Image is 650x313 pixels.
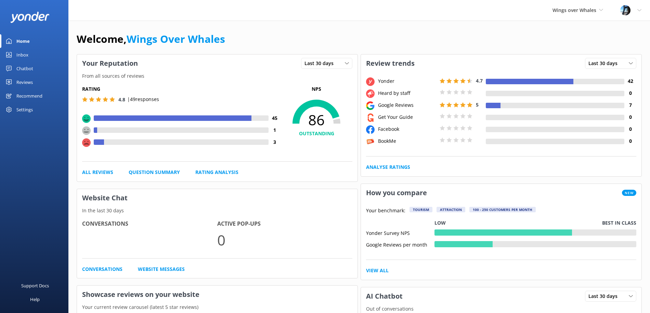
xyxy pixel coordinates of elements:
h4: 3 [269,138,281,146]
span: 5 [476,101,479,108]
div: Yonder Survey NPS [366,229,434,236]
a: Wings Over Whales [127,32,225,46]
span: Last 30 days [588,292,622,300]
div: Google Reviews per month [366,241,434,247]
div: Reviews [16,75,33,89]
h4: Active Pop-ups [217,220,352,228]
a: All Reviews [82,168,113,176]
p: Your current review carousel (latest 5 star reviews) [77,303,357,311]
h3: How you compare [361,184,432,202]
div: Recommend [16,89,42,103]
img: yonder-white-logo.png [10,12,50,23]
h3: AI Chatbot [361,287,408,305]
div: Chatbot [16,62,33,75]
h4: Conversations [82,220,217,228]
h4: 7 [624,101,636,109]
div: Yonder [376,77,438,85]
p: Best in class [602,219,636,227]
a: Analyse Ratings [366,163,410,171]
div: Google Reviews [376,101,438,109]
div: Heard by staff [376,89,438,97]
span: Wings over Whales [552,7,596,13]
h3: Your Reputation [77,54,143,72]
span: Last 30 days [304,60,338,67]
span: Last 30 days [588,60,622,67]
span: 86 [281,111,352,128]
h3: Website Chat [77,189,357,207]
p: From all sources of reviews [77,72,357,80]
h3: Review trends [361,54,420,72]
div: 100 - 250 customers per month [469,207,536,212]
div: BookMe [376,137,438,145]
span: New [622,190,636,196]
p: Out of conversations [361,305,641,313]
a: Rating Analysis [195,168,238,176]
div: Get Your Guide [376,113,438,121]
p: 0 [217,228,352,251]
a: Question Summary [129,168,180,176]
p: | 49 responses [127,96,159,103]
h4: OUTSTANDING [281,130,352,137]
h5: Rating [82,85,281,93]
h4: 0 [624,89,636,97]
span: 4.7 [476,77,483,84]
h4: 0 [624,113,636,121]
div: Support Docs [21,279,49,292]
div: Settings [16,103,33,116]
a: Conversations [82,265,122,273]
a: View All [366,267,389,274]
img: 145-1635463833.jpg [620,5,630,15]
a: Website Messages [138,265,185,273]
h4: 0 [624,137,636,145]
p: In the last 30 days [77,207,357,214]
div: Help [30,292,40,306]
div: Home [16,34,30,48]
div: Inbox [16,48,28,62]
h4: 0 [624,125,636,133]
p: Low [434,219,446,227]
span: 4.8 [118,96,125,103]
h4: 1 [269,126,281,134]
h4: 45 [269,114,281,122]
p: NPS [281,85,352,93]
div: Facebook [376,125,438,133]
h1: Welcome, [77,31,225,47]
div: Attraction [437,207,465,212]
h4: 42 [624,77,636,85]
h3: Showcase reviews on your website [77,286,357,303]
p: Your benchmark: [366,207,405,215]
div: Tourism [409,207,432,212]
